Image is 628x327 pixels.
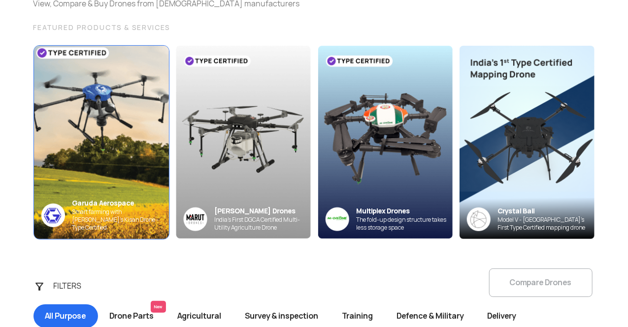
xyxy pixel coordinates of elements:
[176,46,311,238] img: bg_marut_sky.png
[467,208,491,231] img: crystalball-logo-banner.png
[498,216,595,232] div: Model V - [GEOGRAPHIC_DATA]’s First Type Certified mapping drone
[215,207,311,216] div: [PERSON_NAME] Drones
[72,208,169,232] div: Smart farming with [PERSON_NAME]’s Kisan Drone - Type Certified
[357,207,453,216] div: Multiplex Drones
[48,276,99,296] div: FILTERS
[41,204,65,227] img: ic_garuda_sky.png
[183,207,207,231] img: Group%2036313.png
[33,22,595,33] div: FEATURED PRODUCTS & SERVICES
[357,216,453,232] div: The fold-up design structure takes less storage space
[215,216,311,232] div: India’s First DGCA Certified Multi-Utility Agriculture Drone
[325,207,349,231] img: ic_multiplex_sky.png
[318,46,453,239] img: bg_multiplex_sky.png
[460,46,595,239] img: bannerAdvertisement6.png
[27,36,175,248] img: bg_garuda_sky.png
[72,199,169,208] div: Garuda Aerospace
[151,301,166,313] span: New
[498,207,595,216] div: Crystal Ball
